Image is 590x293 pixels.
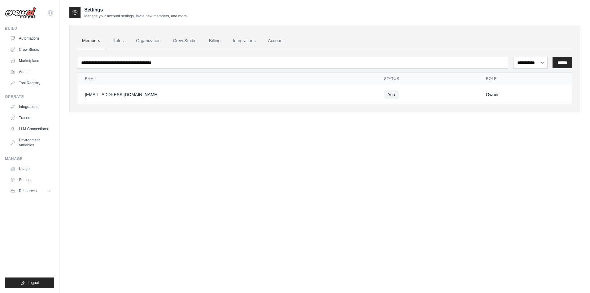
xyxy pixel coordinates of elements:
a: Automations [7,33,54,43]
p: Manage your account settings, invite new members, and more. [84,14,188,19]
h2: Settings [84,6,188,14]
a: LLM Connections [7,124,54,134]
div: Owner [486,91,565,98]
a: Environment Variables [7,135,54,150]
a: Roles [107,33,129,49]
button: Logout [5,277,54,288]
a: Crew Studio [7,45,54,55]
div: [EMAIL_ADDRESS][DOMAIN_NAME] [85,91,369,98]
span: Resources [19,189,37,193]
th: Status [377,73,479,85]
div: Build [5,26,54,31]
button: Resources [7,186,54,196]
a: Billing [204,33,225,49]
img: Logo [5,7,36,19]
a: Tool Registry [7,78,54,88]
a: Account [263,33,289,49]
a: Members [77,33,105,49]
a: Integrations [228,33,260,49]
a: Settings [7,175,54,185]
div: Manage [5,156,54,161]
th: Role [479,73,572,85]
a: Agents [7,67,54,77]
a: Traces [7,113,54,123]
a: Marketplace [7,56,54,66]
th: Email [77,73,377,85]
a: Integrations [7,102,54,112]
span: You [384,90,399,99]
a: Organization [131,33,165,49]
div: Operate [5,94,54,99]
a: Usage [7,164,54,174]
a: Crew Studio [168,33,202,49]
span: Logout [28,280,39,285]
